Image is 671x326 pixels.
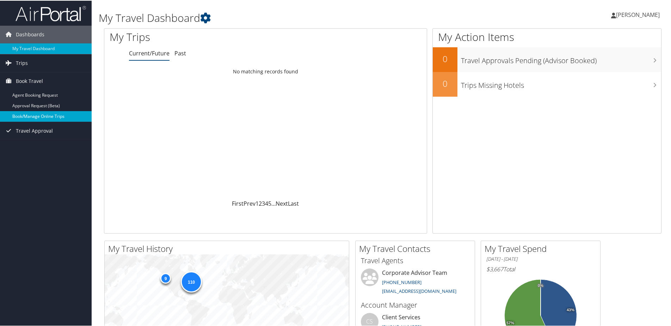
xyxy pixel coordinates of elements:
[16,5,86,21] img: airportal-logo.png
[174,49,186,56] a: Past
[433,47,661,71] a: 0Travel Approvals Pending (Advisor Booked)
[382,278,421,285] a: [PHONE_NUMBER]
[538,283,543,287] tspan: 0%
[616,10,660,18] span: [PERSON_NAME]
[265,199,268,207] a: 4
[181,271,202,292] div: 110
[433,29,661,44] h1: My Action Items
[244,199,256,207] a: Prev
[99,10,478,25] h1: My Travel Dashboard
[567,307,574,312] tspan: 43%
[382,287,456,294] a: [EMAIL_ADDRESS][DOMAIN_NAME]
[361,255,469,265] h3: Travel Agents
[461,76,661,90] h3: Trips Missing Hotels
[16,72,43,89] span: Book Travel
[232,199,244,207] a: First
[16,54,28,71] span: Trips
[506,320,514,325] tspan: 57%
[433,77,457,89] h2: 0
[271,199,276,207] span: …
[611,4,667,25] a: [PERSON_NAME]
[110,29,287,44] h1: My Trips
[357,268,473,297] li: Corporate Advisor Team
[256,199,259,207] a: 1
[160,272,171,283] div: 9
[268,199,271,207] a: 5
[16,121,53,139] span: Travel Approval
[276,199,288,207] a: Next
[359,242,475,254] h2: My Travel Contacts
[108,242,349,254] h2: My Travel History
[361,300,469,309] h3: Account Manager
[262,199,265,207] a: 3
[16,25,44,43] span: Dashboards
[485,242,600,254] h2: My Travel Spend
[288,199,299,207] a: Last
[433,52,457,64] h2: 0
[104,65,427,77] td: No matching records found
[129,49,170,56] a: Current/Future
[433,71,661,96] a: 0Trips Missing Hotels
[259,199,262,207] a: 2
[486,255,595,262] h6: [DATE] - [DATE]
[486,265,595,272] h6: Total
[461,52,661,65] h3: Travel Approvals Pending (Advisor Booked)
[486,265,503,272] span: $3,667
